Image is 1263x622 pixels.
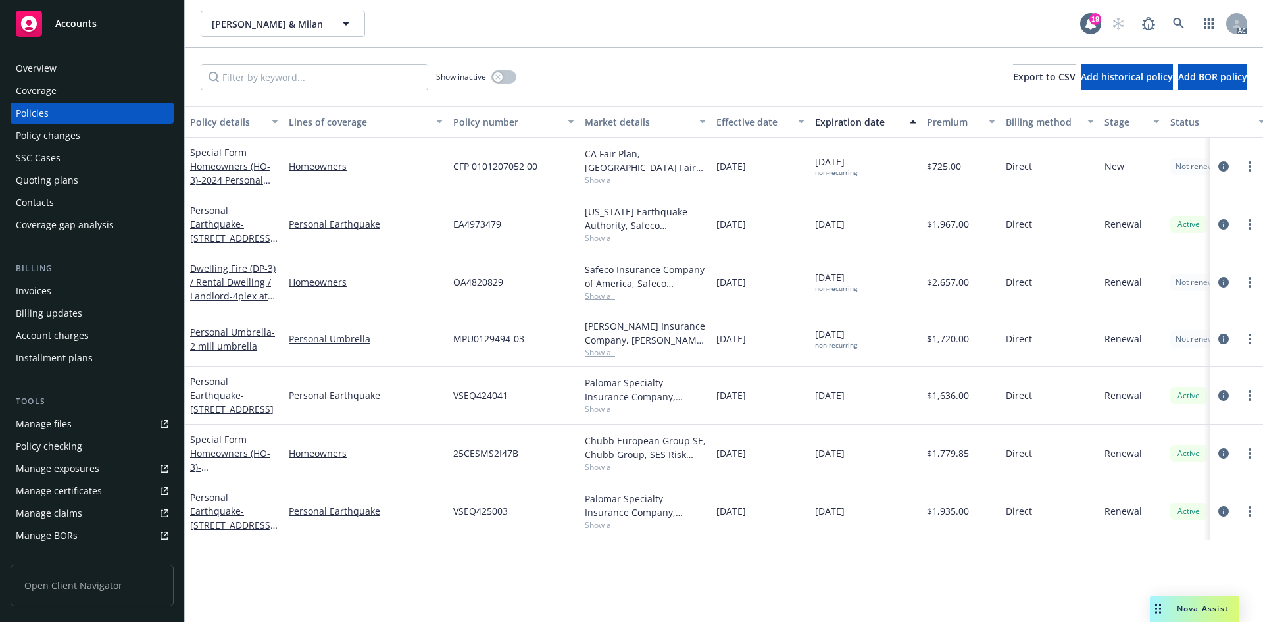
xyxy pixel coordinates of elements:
[927,388,969,402] span: $1,636.00
[190,389,274,415] span: - [STREET_ADDRESS]
[1176,448,1202,459] span: Active
[11,395,174,408] div: Tools
[11,413,174,434] a: Manage files
[453,159,537,173] span: CFP 0101207052 00
[815,284,857,293] div: non-recurring
[289,332,443,346] a: Personal Umbrella
[436,71,486,82] span: Show inactive
[1196,11,1222,37] a: Switch app
[815,388,845,402] span: [DATE]
[16,280,51,301] div: Invoices
[1242,504,1258,519] a: more
[585,347,706,358] span: Show all
[1178,64,1247,90] button: Add BOR policy
[1104,446,1142,460] span: Renewal
[1081,64,1173,90] button: Add historical policy
[190,326,275,352] span: - 2 mill umbrella
[1006,217,1032,231] span: Direct
[289,115,428,129] div: Lines of coverage
[1104,504,1142,518] span: Renewal
[16,458,99,479] div: Manage exposures
[815,341,857,350] div: non-recurring
[585,434,706,461] div: Chubb European Group SE, Chubb Group, SES Risk Solutions
[16,147,61,168] div: SSC Cases
[922,106,1001,138] button: Premium
[585,461,706,473] span: Show all
[1242,159,1258,174] a: more
[1216,388,1231,403] a: circleInformation
[927,115,981,129] div: Premium
[815,504,845,518] span: [DATE]
[16,503,82,524] div: Manage claims
[1242,388,1258,403] a: more
[815,168,857,177] div: non-recurring
[1006,332,1032,346] span: Direct
[1170,115,1251,129] div: Status
[16,348,93,369] div: Installment plans
[1178,70,1247,83] span: Add BOR policy
[927,446,969,460] span: $1,779.85
[289,446,443,460] a: Homeowners
[716,332,746,346] span: [DATE]
[11,458,174,479] a: Manage exposures
[716,275,746,289] span: [DATE]
[453,275,503,289] span: OA4820829
[289,217,443,231] a: Personal Earthquake
[212,17,326,31] span: [PERSON_NAME] & Milan
[11,125,174,146] a: Policy changes
[11,147,174,168] a: SSC Cases
[815,446,845,460] span: [DATE]
[927,332,969,346] span: $1,720.00
[11,548,174,569] a: Summary of insurance
[1006,446,1032,460] span: Direct
[1216,446,1231,461] a: circleInformation
[16,103,49,124] div: Policies
[16,192,54,213] div: Contacts
[289,504,443,518] a: Personal Earthquake
[11,215,174,236] a: Coverage gap analysis
[585,519,706,531] span: Show all
[11,58,174,79] a: Overview
[289,388,443,402] a: Personal Earthquake
[1242,331,1258,347] a: more
[185,106,284,138] button: Policy details
[11,480,174,502] a: Manage certificates
[1104,388,1142,402] span: Renewal
[11,348,174,369] a: Installment plans
[1176,219,1202,230] span: Active
[1242,217,1258,232] a: more
[1166,11,1192,37] a: Search
[1001,106,1099,138] button: Billing method
[453,115,560,129] div: Policy number
[1104,275,1142,289] span: Renewal
[1216,217,1231,232] a: circleInformation
[815,155,857,177] span: [DATE]
[16,80,57,101] div: Coverage
[716,217,746,231] span: [DATE]
[585,403,706,415] span: Show all
[448,106,580,138] button: Policy number
[1006,275,1032,289] span: Direct
[16,436,82,457] div: Policy checking
[1013,64,1076,90] button: Export to CSV
[1104,332,1142,346] span: Renewal
[815,271,857,293] span: [DATE]
[585,147,706,174] div: CA Fair Plan, [GEOGRAPHIC_DATA] Fair plan
[927,275,969,289] span: $2,657.00
[716,504,746,518] span: [DATE]
[16,525,78,546] div: Manage BORs
[190,433,274,501] a: Special Form Homeowners (HO-3)
[1013,70,1076,83] span: Export to CSV
[201,64,428,90] input: Filter by keyword...
[11,192,174,213] a: Contacts
[190,326,275,352] a: Personal Umbrella
[1176,161,1225,172] span: Not renewing
[1081,70,1173,83] span: Add historical policy
[711,106,810,138] button: Effective date
[585,376,706,403] div: Palomar Specialty Insurance Company, Palomar, Arrowhead General Insurance Agency, Inc.
[585,205,706,232] div: [US_STATE] Earthquake Authority, Safeco Insurance (Liberty Mutual)
[201,11,365,37] button: [PERSON_NAME] & Milan
[453,446,518,460] span: 25CESMS2I47B
[289,159,443,173] a: Homeowners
